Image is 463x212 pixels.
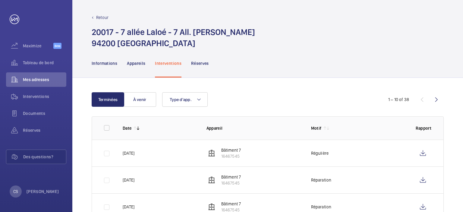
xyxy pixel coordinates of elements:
[23,60,66,66] span: Tableau de bord
[96,14,109,21] p: Retour
[123,177,134,183] p: [DATE]
[23,77,66,83] span: Mes adresses
[311,125,322,131] p: Motif
[221,147,241,153] p: Bâtiment 7
[123,125,131,131] p: Date
[123,204,134,210] p: [DATE]
[170,97,192,102] span: Type d'app.
[311,177,332,183] p: Réparation
[27,188,59,195] p: [PERSON_NAME]
[155,60,181,66] p: Interventions
[92,60,117,66] p: Informations
[92,92,124,107] button: Terminées
[162,92,208,107] button: Type d'app.
[23,110,66,116] span: Documents
[123,150,134,156] p: [DATE]
[221,174,241,180] p: Bâtiment 7
[53,43,61,49] span: Beta
[208,150,215,157] img: elevator.svg
[124,92,156,107] button: À venir
[311,150,329,156] p: Régulière
[221,180,241,186] p: 16467545
[416,125,431,131] p: Rapport
[191,60,209,66] p: Réserves
[208,176,215,184] img: elevator.svg
[23,154,66,160] span: Des questions?
[23,127,66,133] span: Réserves
[23,43,53,49] span: Maximize
[311,204,332,210] p: Réparation
[388,97,409,103] div: 1 – 10 of 38
[221,201,241,207] p: Bâtiment 7
[13,188,18,195] p: CS
[208,203,215,210] img: elevator.svg
[23,93,66,100] span: Interventions
[92,27,255,49] h1: 20017 - 7 allée Laloé - 7 All. [PERSON_NAME] 94200 [GEOGRAPHIC_DATA]
[221,153,241,159] p: 16467545
[206,125,301,131] p: Appareil
[127,60,145,66] p: Appareils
